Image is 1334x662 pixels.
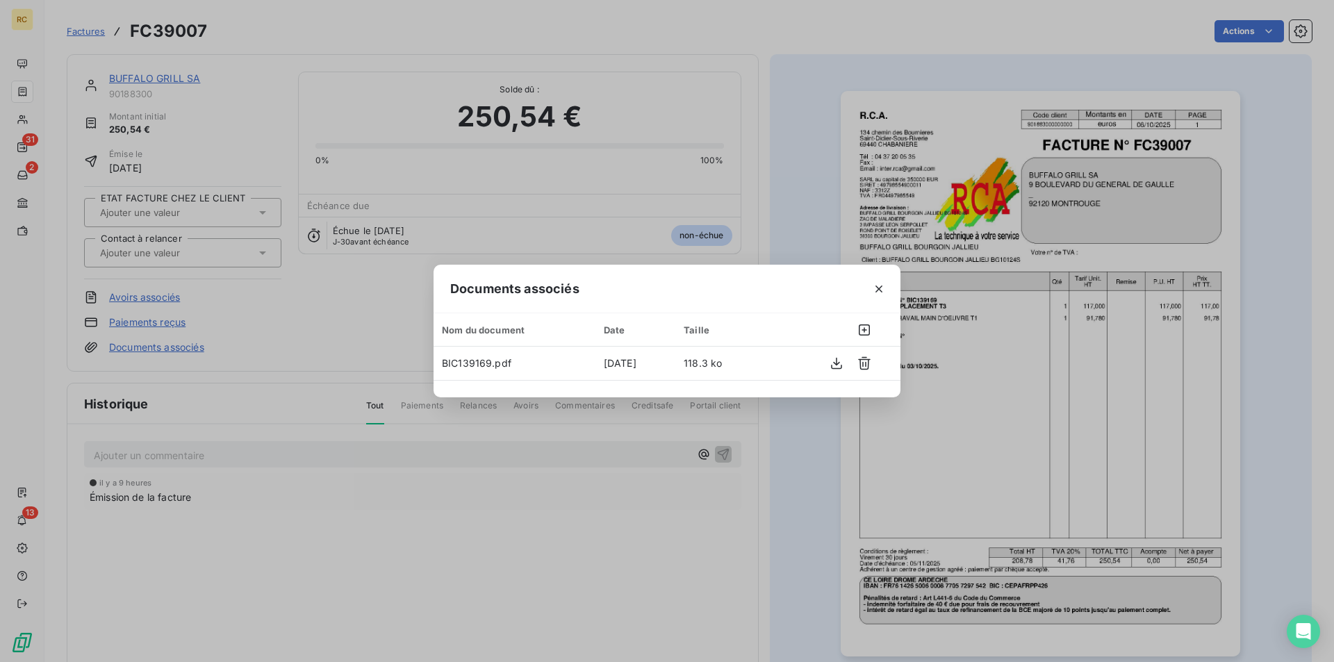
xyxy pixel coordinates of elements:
div: Open Intercom Messenger [1287,615,1320,648]
span: BIC139169.pdf [442,357,511,369]
span: Documents associés [450,279,579,298]
div: Taille [684,324,757,336]
div: Nom du document [442,324,587,336]
span: 118.3 ko [684,357,722,369]
div: Date [604,324,667,336]
span: [DATE] [604,357,636,369]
